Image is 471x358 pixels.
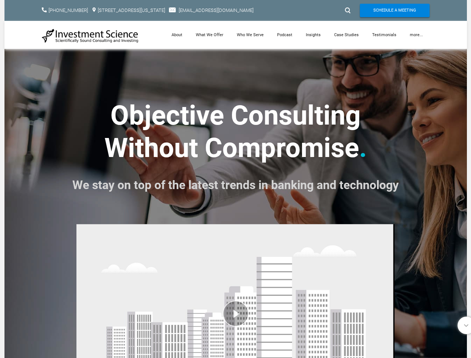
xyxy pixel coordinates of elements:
a: [STREET_ADDRESS][US_STATE]​ [98,7,165,13]
font: We stay on top of the latest trends in banking and technology [72,178,399,192]
a: [EMAIL_ADDRESS][DOMAIN_NAME] [179,7,254,13]
a: About [165,21,189,49]
span: Schedule A Meeting [373,4,416,17]
img: Investment Science | NYC Consulting Services [42,28,139,43]
a: Schedule A Meeting [360,4,430,17]
a: Case Studies [327,21,365,49]
font: . [359,132,367,164]
strong: ​Objective Consulting ​Without Compromise [104,100,361,163]
a: Testimonials [365,21,403,49]
a: Who We Serve [230,21,270,49]
a: Podcast [270,21,299,49]
a: [PHONE_NUMBER] [48,7,88,13]
a: Insights [299,21,327,49]
a: more... [403,21,430,49]
a: What We Offer [189,21,230,49]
